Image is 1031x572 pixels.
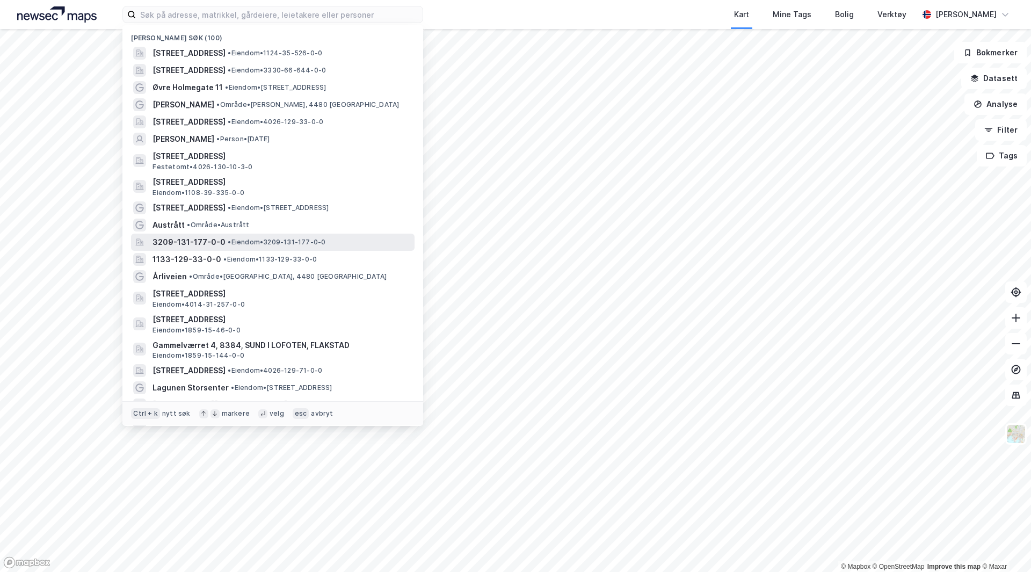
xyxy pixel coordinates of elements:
[216,100,220,108] span: •
[964,93,1027,115] button: Analyse
[216,135,270,143] span: Person • [DATE]
[228,66,231,74] span: •
[153,98,214,111] span: [PERSON_NAME]
[289,401,384,409] span: Eiendom • 4602-28-812-0-0
[153,326,240,335] span: Eiendom • 1859-15-46-0-0
[153,381,229,394] span: Lagunen Storsenter
[225,83,228,91] span: •
[153,364,226,377] span: [STREET_ADDRESS]
[873,563,925,570] a: OpenStreetMap
[153,64,226,77] span: [STREET_ADDRESS]
[153,189,244,197] span: Eiendom • 1108-39-335-0-0
[153,115,226,128] span: [STREET_ADDRESS]
[136,6,423,23] input: Søk på adresse, matrikkel, gårdeiere, leietakere eller personer
[153,176,410,189] span: [STREET_ADDRESS]
[153,300,245,309] span: Eiendom • 4014-31-257-0-0
[927,563,981,570] a: Improve this map
[189,272,192,280] span: •
[228,49,231,57] span: •
[977,520,1031,572] div: Kontrollprogram for chat
[153,201,226,214] span: [STREET_ADDRESS]
[228,118,231,126] span: •
[153,163,252,171] span: Festetomt • 4026-130-10-3-0
[153,270,187,283] span: Årliveien
[187,221,190,229] span: •
[222,410,250,418] div: markere
[223,255,227,263] span: •
[153,133,214,146] span: [PERSON_NAME]
[153,351,244,360] span: Eiendom • 1859-15-144-0-0
[153,253,221,266] span: 1133-129-33-0-0
[228,366,231,374] span: •
[270,410,284,418] div: velg
[153,236,226,249] span: 3209-131-177-0-0
[773,8,811,21] div: Mine Tags
[225,83,326,92] span: Eiendom • [STREET_ADDRESS]
[153,339,410,352] span: Gammelværret 4, 8384, SUND I LOFOTEN, FLAKSTAD
[17,6,97,23] img: logo.a4113a55bc3d86da70a041830d287a7e.svg
[311,410,333,418] div: avbryt
[835,8,854,21] div: Bolig
[228,49,322,57] span: Eiendom • 1124-35-526-0-0
[153,219,185,231] span: Austrått
[977,145,1027,166] button: Tags
[153,81,223,94] span: Øvre Holmegate 11
[228,366,322,375] span: Eiendom • 4026-129-71-0-0
[187,221,249,229] span: Område • Austrått
[231,383,332,392] span: Eiendom • [STREET_ADDRESS]
[122,25,423,45] div: [PERSON_NAME] søk (100)
[841,563,870,570] a: Mapbox
[228,118,323,126] span: Eiendom • 4026-129-33-0-0
[153,287,410,300] span: [STREET_ADDRESS]
[162,410,191,418] div: nytt søk
[131,409,160,419] div: Ctrl + k
[3,556,50,569] a: Mapbox homepage
[935,8,997,21] div: [PERSON_NAME]
[231,383,234,392] span: •
[216,135,220,143] span: •
[293,409,309,419] div: esc
[975,119,1027,141] button: Filter
[977,520,1031,572] iframe: Chat Widget
[153,399,287,411] span: [PERSON_NAME][STREET_ADDRESS]
[1006,424,1026,444] img: Z
[153,313,410,326] span: [STREET_ADDRESS]
[289,401,293,409] span: •
[228,238,325,247] span: Eiendom • 3209-131-177-0-0
[228,238,231,246] span: •
[153,150,410,163] span: [STREET_ADDRESS]
[734,8,749,21] div: Kart
[228,204,329,212] span: Eiendom • [STREET_ADDRESS]
[223,255,317,264] span: Eiendom • 1133-129-33-0-0
[877,8,906,21] div: Verktøy
[189,272,387,281] span: Område • [GEOGRAPHIC_DATA], 4480 [GEOGRAPHIC_DATA]
[961,68,1027,89] button: Datasett
[153,47,226,60] span: [STREET_ADDRESS]
[216,100,399,109] span: Område • [PERSON_NAME], 4480 [GEOGRAPHIC_DATA]
[954,42,1027,63] button: Bokmerker
[228,204,231,212] span: •
[228,66,326,75] span: Eiendom • 3330-66-644-0-0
